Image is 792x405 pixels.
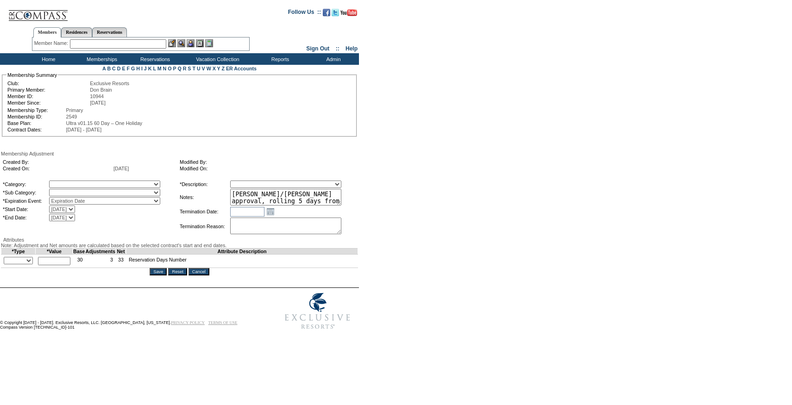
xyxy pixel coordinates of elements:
[126,66,130,71] a: F
[340,9,357,16] img: Subscribe to our YouTube Channel
[276,288,359,334] img: Exclusive Resorts
[173,66,176,71] a: P
[346,45,358,52] a: Help
[7,93,89,99] td: Member ID:
[3,166,113,171] td: Created On:
[85,255,116,268] td: 3
[208,320,238,325] a: TERMS OF USE
[141,66,143,71] a: I
[66,107,83,113] span: Primary
[3,189,48,196] td: *Sub Category:
[126,249,358,255] td: Attribute Description
[196,39,204,47] img: Reservations
[180,159,353,165] td: Modified By:
[73,249,85,255] td: Base
[187,39,195,47] img: Impersonate
[226,66,257,71] a: ER Accounts
[66,127,102,132] span: [DATE] - [DATE]
[180,206,229,217] td: Termination Date:
[90,81,129,86] span: Exclusive Resorts
[126,255,358,268] td: Reservation Days Number
[221,66,225,71] a: Z
[116,249,126,255] td: Net
[131,66,135,71] a: G
[252,53,306,65] td: Reports
[265,206,276,217] a: Open the calendar popup.
[148,66,152,71] a: K
[181,53,252,65] td: Vacation Collection
[61,27,92,37] a: Residences
[122,66,125,71] a: E
[7,87,89,93] td: Primary Member:
[177,39,185,47] img: View
[33,27,62,37] a: Members
[213,66,216,71] a: X
[3,197,48,205] td: *Expiration Event:
[180,166,353,171] td: Modified On:
[180,181,229,188] td: *Description:
[7,127,65,132] td: Contract Dates:
[189,268,209,275] input: Cancel
[92,27,127,37] a: Reservations
[332,9,339,16] img: Follow us on Twitter
[197,66,201,71] a: U
[7,107,65,113] td: Membership Type:
[7,100,89,106] td: Member Since:
[3,181,48,188] td: *Category:
[73,255,85,268] td: 30
[183,66,187,71] a: R
[144,66,147,71] a: J
[157,66,162,71] a: M
[188,66,191,71] a: S
[306,45,329,52] a: Sign Out
[8,2,68,21] img: Compass Home
[336,45,339,52] span: ::
[85,249,116,255] td: Adjustments
[90,93,104,99] span: 10944
[192,66,195,71] a: T
[1,249,36,255] td: *Type
[153,66,156,71] a: L
[207,66,211,71] a: W
[168,66,171,71] a: O
[3,214,48,221] td: *End Date:
[116,255,126,268] td: 33
[306,53,359,65] td: Admin
[3,206,48,213] td: *Start Date:
[34,39,70,47] div: Member Name:
[150,268,167,275] input: Save
[107,66,111,71] a: B
[102,66,106,71] a: A
[7,120,65,126] td: Base Plan:
[323,9,330,16] img: Become our fan on Facebook
[332,12,339,17] a: Follow us on Twitter
[171,320,205,325] a: PRIVACY POLICY
[180,218,229,235] td: Termination Reason:
[90,87,112,93] span: Don Brain
[180,189,229,206] td: Notes:
[117,66,121,71] a: D
[3,159,113,165] td: Created By:
[340,12,357,17] a: Subscribe to our YouTube Channel
[66,114,77,119] span: 2549
[168,39,176,47] img: b_edit.gif
[113,166,129,171] span: [DATE]
[1,151,358,156] div: Membership Adjustment
[1,237,358,243] div: Attributes
[163,66,167,71] a: N
[177,66,181,71] a: Q
[36,249,73,255] td: *Value
[217,66,220,71] a: Y
[202,66,205,71] a: V
[323,12,330,17] a: Become our fan on Facebook
[21,53,74,65] td: Home
[7,81,89,86] td: Club:
[112,66,116,71] a: C
[205,39,213,47] img: b_calculator.gif
[127,53,181,65] td: Reservations
[90,100,106,106] span: [DATE]
[6,72,58,78] legend: Membership Summary
[66,120,143,126] span: Ultra v01.15 60 Day – One Holiday
[136,66,140,71] a: H
[1,243,358,248] div: Note: Adjustment and Net amounts are calculated based on the selected contract's start and end da...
